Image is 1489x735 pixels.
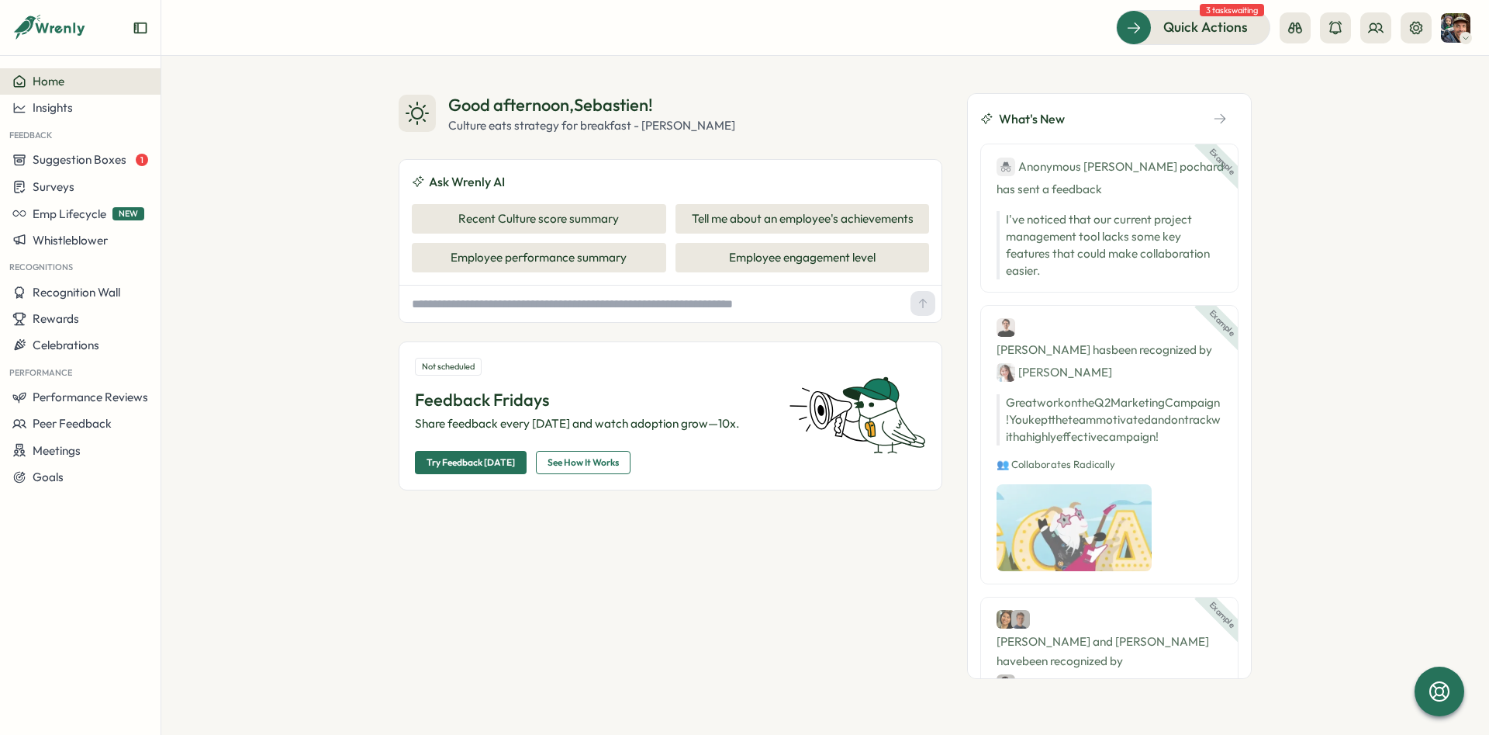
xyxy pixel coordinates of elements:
[997,484,1152,571] img: Recognition Image
[136,154,148,166] span: 1
[33,206,106,221] span: Emp Lifecycle
[536,451,630,474] button: See How It Works
[448,117,735,134] div: Culture eats strategy for breakfast - [PERSON_NAME]
[33,100,73,115] span: Insights
[1006,211,1222,279] p: I've noticed that our current project management tool lacks some key features that could make col...
[33,311,79,326] span: Rewards
[33,470,64,484] span: Goals
[133,20,148,36] button: Expand sidebar
[448,93,735,117] div: Good afternoon , Sebastien !
[33,285,120,300] span: Recognition Wall
[33,233,108,248] span: Whistleblower
[33,416,112,431] span: Peer Feedback
[429,172,505,192] span: Ask Wrenly AI
[415,388,770,412] p: Feedback Fridays
[412,243,666,272] button: Employee performance summary
[548,452,619,473] span: See How It Works
[997,610,1015,629] img: Cassie
[33,338,99,352] span: Celebrations
[415,451,527,474] button: Try Feedback [DATE]
[997,157,1222,199] div: has sent a feedback
[675,243,930,272] button: Employee engagement level
[997,363,1015,382] img: Jane
[997,674,1112,693] div: [PERSON_NAME]
[999,109,1065,129] span: What's New
[1441,13,1470,43] img: Sebastien Lounis
[427,452,515,473] span: Try Feedback [DATE]
[415,358,482,376] div: Not scheduled
[112,207,144,220] span: NEW
[33,74,64,88] span: Home
[997,318,1222,382] div: [PERSON_NAME] has been recognized by
[33,390,148,404] span: Performance Reviews
[1116,10,1270,44] button: Quick Actions
[33,179,74,194] span: Surveys
[997,318,1015,337] img: Ben
[997,362,1112,382] div: [PERSON_NAME]
[33,152,126,167] span: Suggestion Boxes
[1163,17,1248,37] span: Quick Actions
[997,394,1222,446] p: Great work on the Q2 Marketing Campaign! You kept the team motivated and on track with a highly e...
[1011,610,1030,629] img: Jack
[997,610,1222,693] div: [PERSON_NAME] and [PERSON_NAME] have been recognized by
[997,157,1224,176] div: Anonymous [PERSON_NAME] pochard
[997,674,1015,693] img: Carlos
[33,443,81,458] span: Meetings
[997,458,1222,472] p: 👥 Collaborates Radically
[412,204,666,234] button: Recent Culture score summary
[1200,4,1264,16] span: 3 tasks waiting
[675,204,930,234] button: Tell me about an employee's achievements
[415,415,770,432] p: Share feedback every [DATE] and watch adoption grow—10x.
